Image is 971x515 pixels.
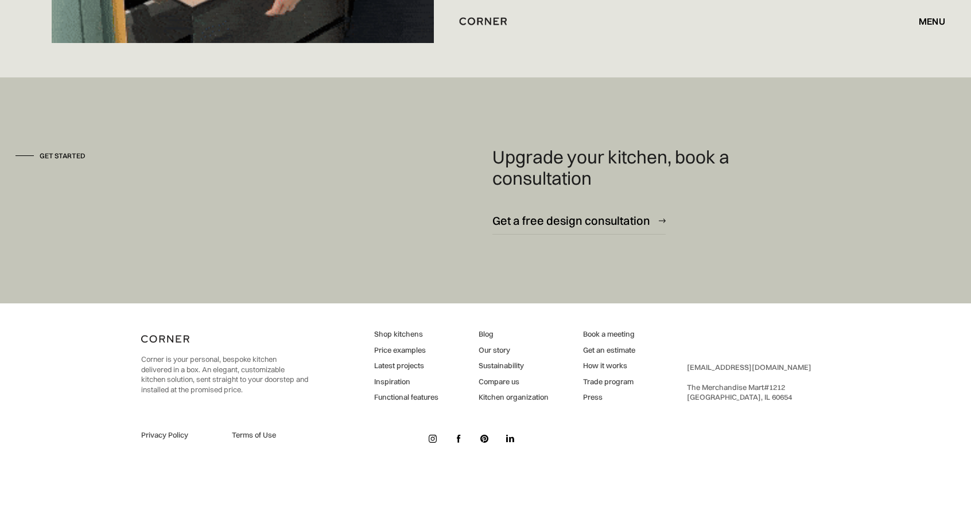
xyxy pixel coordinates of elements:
div: Get started [40,151,86,161]
a: Shop kitchens [374,329,438,340]
a: Blog [479,329,549,340]
a: Compare us [479,377,549,387]
a: Functional features [374,392,438,403]
a: Get a free design consultation [492,206,666,235]
div: Get a free design consultation [492,213,650,228]
div: ‍ The Merchandise Mart #1212 ‍ [GEOGRAPHIC_DATA], IL 60654 [687,362,811,403]
a: Press [583,392,635,403]
h4: Upgrade your kitchen, book a consultation [492,146,807,190]
div: menu [907,11,945,31]
a: [EMAIL_ADDRESS][DOMAIN_NAME] [687,362,811,372]
a: Inspiration [374,377,438,387]
a: Latest projects [374,361,438,371]
a: Our story [479,345,549,356]
a: Get an estimate [583,345,635,356]
a: Terms of Use [232,430,309,440]
a: How it works [583,361,635,371]
p: Corner is your personal, bespoke kitchen delivered in a box. An elegant, customizable kitchen sol... [141,354,308,395]
a: Sustainability [479,361,549,371]
a: Trade program [583,377,635,387]
a: Kitchen organization [479,392,549,403]
a: Book a meeting [583,329,635,340]
a: Price examples [374,345,438,356]
div: menu [919,17,945,26]
a: Privacy Policy [141,430,218,440]
a: home [447,14,525,29]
